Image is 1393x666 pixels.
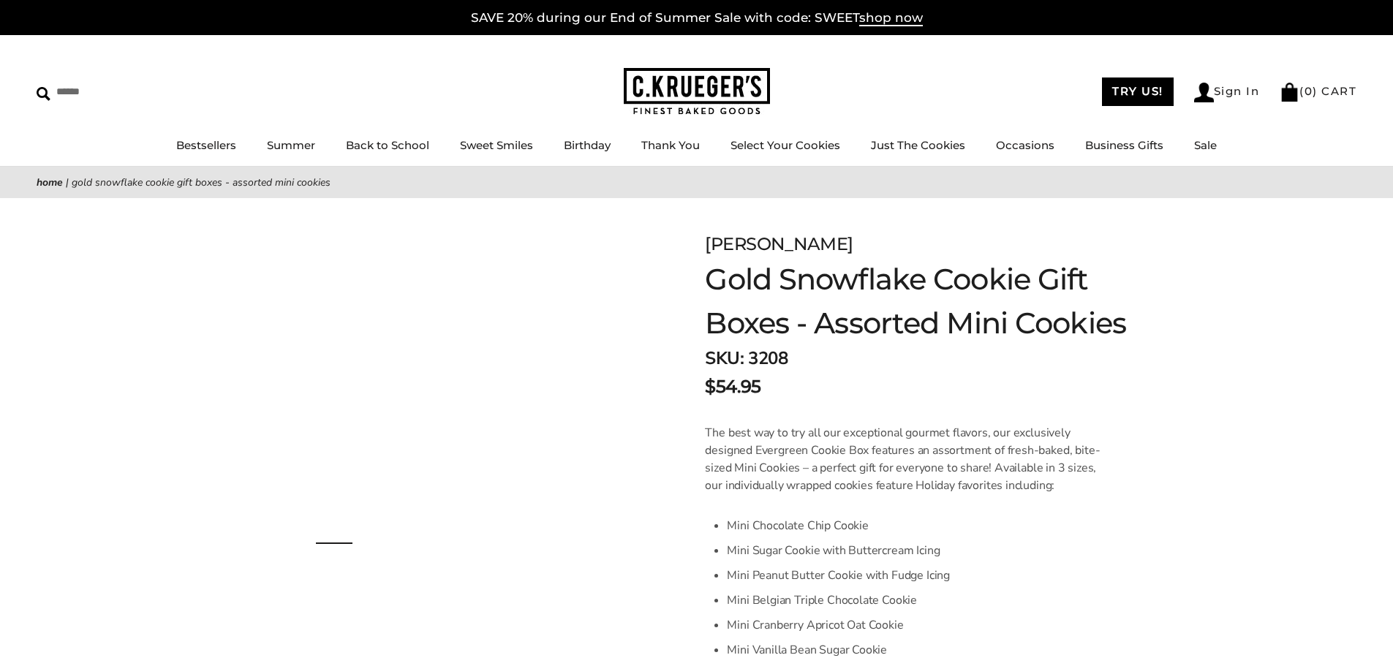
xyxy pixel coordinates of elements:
[176,138,236,152] a: Bestsellers
[1280,84,1356,98] a: (0) CART
[727,588,1105,613] li: Mini Belgian Triple Chocolate Cookie
[727,538,1105,563] li: Mini Sugar Cookie with Buttercream Icing
[1194,83,1214,102] img: Account
[1280,83,1299,102] img: Bag
[37,80,211,103] input: Search
[705,231,1171,257] div: [PERSON_NAME]
[37,174,1356,191] nav: breadcrumbs
[727,637,1105,662] li: Mini Vanilla Bean Sugar Cookie
[705,374,760,400] span: $54.95
[1194,83,1260,102] a: Sign In
[624,68,770,116] img: C.KRUEGER'S
[1085,138,1163,152] a: Business Gifts
[996,138,1054,152] a: Occasions
[267,138,315,152] a: Summer
[859,10,923,26] span: shop now
[37,87,50,101] img: Search
[66,175,69,189] span: |
[641,138,700,152] a: Thank You
[871,138,965,152] a: Just The Cookies
[460,138,533,152] a: Sweet Smiles
[727,613,1105,637] li: Mini Cranberry Apricot Oat Cookie
[748,347,788,370] span: 3208
[731,138,840,152] a: Select Your Cookies
[727,513,1105,538] li: Mini Chocolate Chip Cookie
[564,138,611,152] a: Birthday
[37,175,63,189] a: Home
[727,563,1105,588] li: Mini Peanut Butter Cookie with Fudge Icing
[705,257,1171,345] h1: Gold Snowflake Cookie Gift Boxes - Assorted Mini Cookies
[1102,77,1174,106] a: TRY US!
[1194,138,1217,152] a: Sale
[471,10,923,26] a: SAVE 20% during our End of Summer Sale with code: SWEETshop now
[705,424,1105,494] p: The best way to try all our exceptional gourmet flavors, our exclusively designed Evergreen Cooki...
[705,347,744,370] strong: SKU:
[72,175,331,189] span: Gold Snowflake Cookie Gift Boxes - Assorted Mini Cookies
[346,138,429,152] a: Back to School
[1305,84,1313,98] span: 0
